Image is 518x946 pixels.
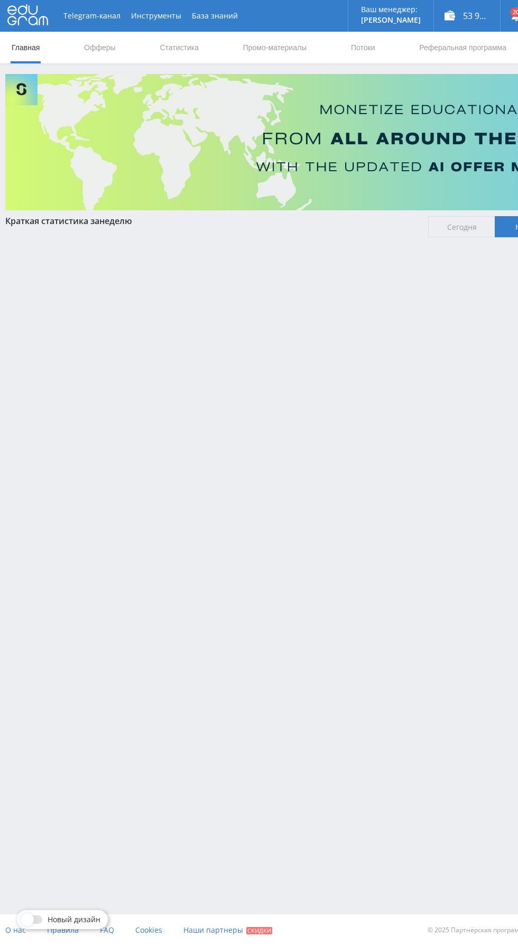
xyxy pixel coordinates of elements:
a: Потоки [350,32,376,63]
span: Наши партнеры [183,925,243,935]
a: Статистика [159,32,200,63]
a: Офферы [83,32,117,63]
a: Главная [11,32,41,63]
a: Реферальная программа [418,32,507,63]
span: Сегодня [428,216,495,237]
a: Промо-материалы [242,32,308,63]
a: Правила [47,914,79,946]
span: FAQ [100,925,114,935]
p: [PERSON_NAME] [361,16,421,24]
span: О нас [5,925,26,935]
span: неделю [99,215,132,227]
a: Cookies [135,914,162,946]
div: Краткая статистика за [5,216,418,226]
span: Cookies [135,925,162,935]
span: Новый дизайн [48,915,100,924]
a: О нас [5,914,26,946]
span: Скидки [246,927,272,934]
p: Ваш менеджер: [361,5,421,14]
span: Правила [47,925,79,935]
a: Наши партнеры Скидки [183,914,272,946]
a: FAQ [100,914,114,946]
